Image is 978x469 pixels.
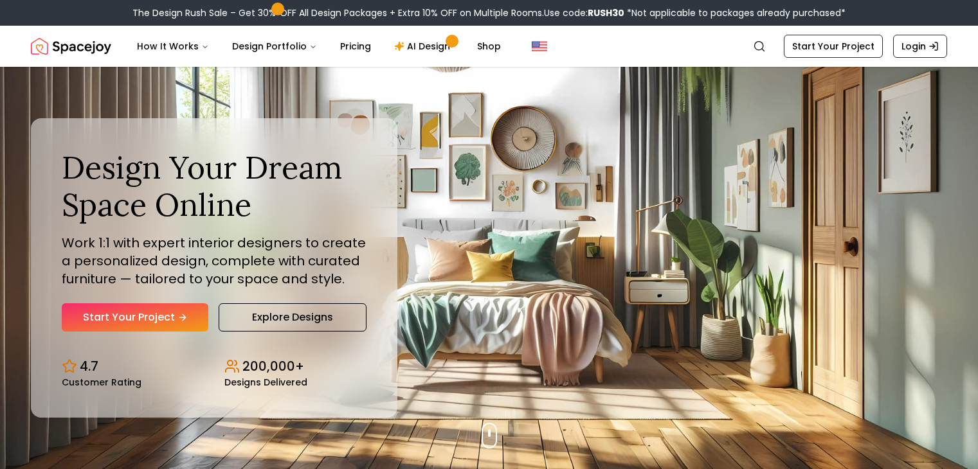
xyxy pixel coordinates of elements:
nav: Global [31,26,947,67]
a: Start Your Project [784,35,883,58]
small: Customer Rating [62,378,141,387]
span: Use code: [544,6,624,19]
p: Work 1:1 with expert interior designers to create a personalized design, complete with curated fu... [62,234,367,288]
a: Start Your Project [62,303,208,332]
a: Spacejoy [31,33,111,59]
p: 4.7 [80,357,98,375]
button: Design Portfolio [222,33,327,59]
div: Design stats [62,347,367,387]
nav: Main [127,33,511,59]
button: How It Works [127,33,219,59]
h1: Design Your Dream Space Online [62,149,367,223]
a: AI Design [384,33,464,59]
small: Designs Delivered [224,378,307,387]
img: Spacejoy Logo [31,33,111,59]
a: Pricing [330,33,381,59]
span: *Not applicable to packages already purchased* [624,6,846,19]
a: Explore Designs [219,303,367,332]
p: 200,000+ [242,357,304,375]
b: RUSH30 [588,6,624,19]
a: Shop [467,33,511,59]
a: Login [893,35,947,58]
div: The Design Rush Sale – Get 30% OFF All Design Packages + Extra 10% OFF on Multiple Rooms. [132,6,846,19]
img: United States [532,39,547,54]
